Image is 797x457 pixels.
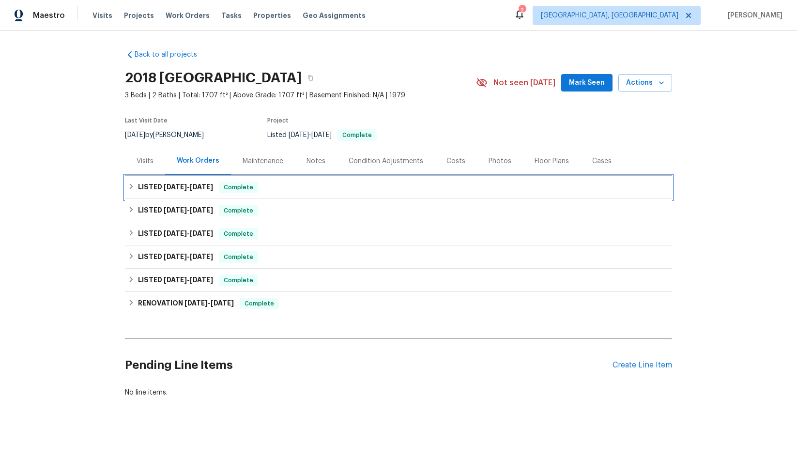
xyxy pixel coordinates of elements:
span: [DATE] [164,183,187,190]
h6: LISTED [138,274,213,286]
span: Actions [626,77,664,89]
div: Photos [489,156,511,166]
span: - [289,132,332,138]
span: [DATE] [164,230,187,237]
span: [DATE] [190,183,213,190]
h2: Pending Line Items [125,343,613,388]
span: [DATE] [311,132,332,138]
span: Complete [220,229,257,239]
button: Actions [618,74,672,92]
span: Geo Assignments [303,11,366,20]
span: Complete [338,132,376,138]
span: Not seen [DATE] [493,78,555,88]
span: Work Orders [166,11,210,20]
div: Visits [137,156,153,166]
div: Cases [592,156,612,166]
span: Complete [220,275,257,285]
span: [DATE] [164,207,187,213]
div: Work Orders [177,156,219,166]
h2: 2018 [GEOGRAPHIC_DATA] [125,73,302,83]
span: - [164,253,213,260]
div: LISTED [DATE]-[DATE]Complete [125,222,672,245]
span: Projects [124,11,154,20]
div: LISTED [DATE]-[DATE]Complete [125,176,672,199]
button: Copy Address [302,69,319,87]
span: [DATE] [211,300,234,306]
div: LISTED [DATE]-[DATE]Complete [125,199,672,222]
div: LISTED [DATE]-[DATE]Complete [125,245,672,269]
div: No line items. [125,388,672,397]
div: 2 [519,6,525,15]
span: - [164,230,213,237]
span: Last Visit Date [125,118,168,123]
h6: LISTED [138,205,213,216]
div: LISTED [DATE]-[DATE]Complete [125,269,672,292]
span: [DATE] [190,276,213,283]
span: [DATE] [125,132,145,138]
span: Visits [92,11,112,20]
span: [DATE] [164,276,187,283]
span: - [164,183,213,190]
span: [DATE] [190,230,213,237]
span: Complete [220,206,257,215]
span: Properties [253,11,291,20]
div: Maintenance [243,156,283,166]
span: - [184,300,234,306]
span: [PERSON_NAME] [724,11,782,20]
span: [DATE] [164,253,187,260]
h6: LISTED [138,228,213,240]
h6: RENOVATION [138,298,234,309]
span: - [164,276,213,283]
button: Mark Seen [561,74,613,92]
div: Floor Plans [535,156,569,166]
span: [DATE] [190,207,213,213]
span: [DATE] [190,253,213,260]
div: RENOVATION [DATE]-[DATE]Complete [125,292,672,315]
h6: LISTED [138,251,213,263]
span: Complete [241,299,278,308]
span: Complete [220,252,257,262]
div: by [PERSON_NAME] [125,129,215,141]
span: Mark Seen [569,77,605,89]
span: Complete [220,183,257,192]
div: Costs [446,156,465,166]
a: Back to all projects [125,50,218,60]
div: Condition Adjustments [349,156,423,166]
span: [DATE] [289,132,309,138]
div: Notes [307,156,325,166]
span: Listed [267,132,377,138]
span: 3 Beds | 2 Baths | Total: 1707 ft² | Above Grade: 1707 ft² | Basement Finished: N/A | 1979 [125,91,476,100]
span: - [164,207,213,213]
span: [DATE] [184,300,208,306]
span: Tasks [221,12,242,19]
span: [GEOGRAPHIC_DATA], [GEOGRAPHIC_DATA] [541,11,678,20]
span: Project [267,118,289,123]
h6: LISTED [138,182,213,193]
div: Create Line Item [613,361,672,370]
span: Maestro [33,11,65,20]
